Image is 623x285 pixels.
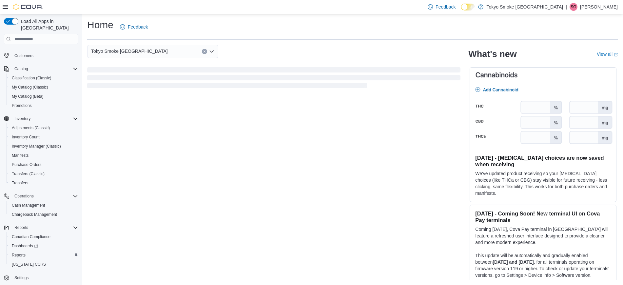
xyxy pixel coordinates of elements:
[12,212,57,217] span: Chargeback Management
[7,251,81,260] button: Reports
[7,169,81,178] button: Transfers (Classic)
[614,53,618,57] svg: External link
[475,210,611,223] h3: [DATE] - Coming Soon! New terminal UI on Cova Pay terminals
[14,193,34,199] span: Operations
[9,233,78,241] span: Canadian Compliance
[1,192,81,201] button: Operations
[12,224,31,232] button: Reports
[9,170,47,178] a: Transfers (Classic)
[9,201,48,209] a: Cash Management
[9,201,78,209] span: Cash Management
[9,142,64,150] a: Inventory Manager (Classic)
[12,224,78,232] span: Reports
[9,133,42,141] a: Inventory Count
[87,69,460,90] span: Loading
[1,273,81,282] button: Settings
[7,151,81,160] button: Manifests
[9,83,51,91] a: My Catalog (Classic)
[425,0,458,13] a: Feedback
[9,124,78,132] span: Adjustments (Classic)
[597,51,618,57] a: View allExternal link
[9,74,78,82] span: Classification (Classic)
[12,274,78,282] span: Settings
[9,152,78,159] span: Manifests
[202,49,207,54] button: Clear input
[12,75,51,81] span: Classification (Classic)
[12,103,32,108] span: Promotions
[9,92,46,100] a: My Catalog (Beta)
[9,211,78,218] span: Chargeback Management
[7,201,81,210] button: Cash Management
[580,3,618,11] p: [PERSON_NAME]
[9,260,49,268] a: [US_STATE] CCRS
[571,3,576,11] span: SG
[1,114,81,123] button: Inventory
[12,180,28,186] span: Transfers
[7,83,81,92] button: My Catalog (Classic)
[9,83,78,91] span: My Catalog (Classic)
[570,3,577,11] div: Sonia Garner
[1,51,81,60] button: Customers
[9,211,60,218] a: Chargeback Management
[9,170,78,178] span: Transfers (Classic)
[87,18,113,31] h1: Home
[12,262,46,267] span: [US_STATE] CCRS
[9,242,41,250] a: Dashboards
[9,92,78,100] span: My Catalog (Beta)
[7,178,81,188] button: Transfers
[9,152,31,159] a: Manifests
[7,241,81,251] a: Dashboards
[209,49,214,54] button: Open list of options
[12,144,61,149] span: Inventory Manager (Classic)
[9,179,31,187] a: Transfers
[475,154,611,168] h3: [DATE] - [MEDICAL_DATA] choices are now saved when receiving
[12,52,36,60] a: Customers
[14,53,33,58] span: Customers
[7,73,81,83] button: Classification (Classic)
[487,3,563,11] p: Tokyo Smoke [GEOGRAPHIC_DATA]
[12,51,78,60] span: Customers
[12,192,78,200] span: Operations
[18,18,78,31] span: Load All Apps in [GEOGRAPHIC_DATA]
[12,153,29,158] span: Manifests
[12,162,42,167] span: Purchase Orders
[9,161,44,169] a: Purchase Orders
[117,20,150,33] a: Feedback
[12,243,38,249] span: Dashboards
[9,133,78,141] span: Inventory Count
[12,65,78,73] span: Catalog
[7,123,81,132] button: Adjustments (Classic)
[12,274,31,282] a: Settings
[7,101,81,110] button: Promotions
[12,115,33,123] button: Inventory
[436,4,456,10] span: Feedback
[468,49,516,59] h2: What's new
[9,142,78,150] span: Inventory Manager (Classic)
[14,66,28,71] span: Catalog
[7,260,81,269] button: [US_STATE] CCRS
[7,142,81,151] button: Inventory Manager (Classic)
[9,124,52,132] a: Adjustments (Classic)
[7,210,81,219] button: Chargeback Management
[12,94,44,99] span: My Catalog (Beta)
[14,225,28,230] span: Reports
[14,275,29,280] span: Settings
[12,171,45,176] span: Transfers (Classic)
[9,233,53,241] a: Canadian Compliance
[7,232,81,241] button: Canadian Compliance
[7,160,81,169] button: Purchase Orders
[12,115,78,123] span: Inventory
[475,252,611,278] p: This update will be automatically and gradually enabled between , for all terminals operating on ...
[12,125,50,131] span: Adjustments (Classic)
[9,260,78,268] span: Washington CCRS
[9,179,78,187] span: Transfers
[7,132,81,142] button: Inventory Count
[9,242,78,250] span: Dashboards
[13,4,43,10] img: Cova
[475,226,611,246] p: Coming [DATE], Cova Pay terminal in [GEOGRAPHIC_DATA] will feature a refreshed user interface des...
[9,251,28,259] a: Reports
[9,251,78,259] span: Reports
[9,74,54,82] a: Classification (Classic)
[12,85,48,90] span: My Catalog (Classic)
